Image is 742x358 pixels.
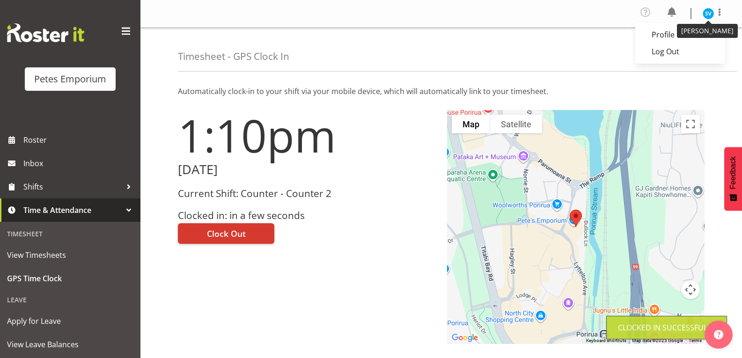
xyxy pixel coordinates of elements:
[703,8,714,19] img: sasha-vandervalk6911.jpg
[178,162,436,177] h2: [DATE]
[681,314,700,333] button: Drag Pegman onto the map to open Street View
[2,333,138,356] a: View Leave Balances
[7,248,133,262] span: View Timesheets
[724,147,742,211] button: Feedback - Show survey
[7,23,84,42] img: Rosterit website logo
[178,210,436,221] h3: Clocked in: in a few seconds
[635,43,725,60] a: Log Out
[452,115,490,133] button: Show street map
[714,330,723,339] img: help-xxl-2.png
[729,156,737,189] span: Feedback
[2,224,138,243] div: Timesheet
[632,338,683,343] span: Map data ©2025 Google
[178,51,289,62] h4: Timesheet - GPS Clock In
[618,322,715,333] div: Clocked in Successfully
[2,290,138,309] div: Leave
[2,309,138,333] a: Apply for Leave
[23,156,136,170] span: Inbox
[23,180,122,194] span: Shifts
[178,188,436,199] h3: Current Shift: Counter - Counter 2
[490,115,542,133] button: Show satellite imagery
[2,243,138,267] a: View Timesheets
[23,133,136,147] span: Roster
[681,115,700,133] button: Toggle fullscreen view
[178,86,705,97] p: Automatically clock-in to your shift via your mobile device, which will automatically link to you...
[635,26,725,43] a: Profile
[178,110,436,161] h1: 1:10pm
[2,267,138,290] a: GPS Time Clock
[586,337,626,344] button: Keyboard shortcuts
[7,271,133,285] span: GPS Time Clock
[178,223,274,244] button: Clock Out
[681,280,700,299] button: Map camera controls
[7,314,133,328] span: Apply for Leave
[23,203,122,217] span: Time & Attendance
[449,332,480,344] a: Open this area in Google Maps (opens a new window)
[7,337,133,351] span: View Leave Balances
[207,227,246,240] span: Clock Out
[34,72,106,86] div: Petes Emporium
[689,338,702,343] a: Terms (opens in new tab)
[449,332,480,344] img: Google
